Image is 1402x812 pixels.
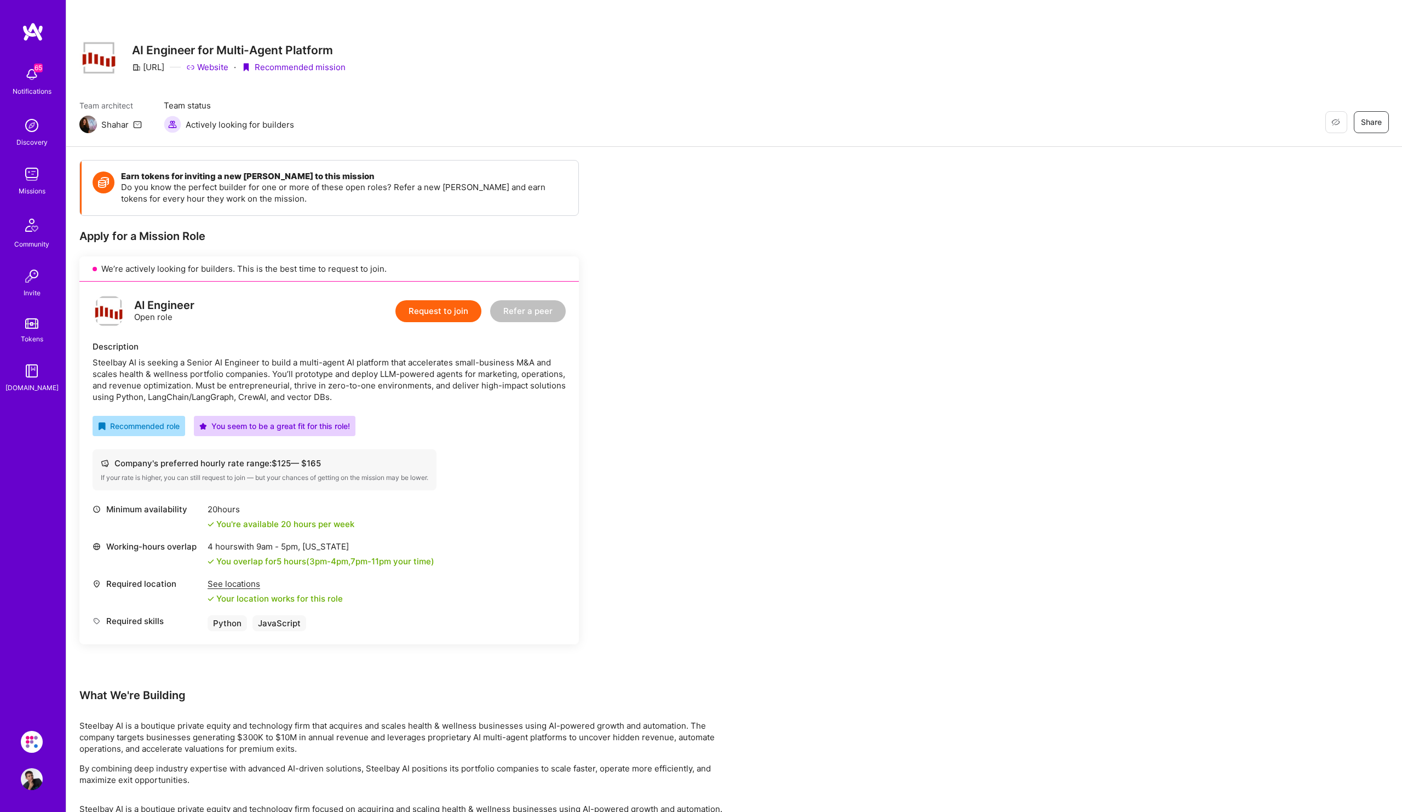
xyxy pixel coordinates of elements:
img: Token icon [93,171,114,193]
img: Company Logo [79,41,119,75]
img: logo [22,22,44,42]
img: bell [21,64,43,85]
div: Recommended mission [242,61,346,73]
img: guide book [21,360,43,382]
i: icon Tag [93,617,101,625]
img: User Avatar [21,768,43,790]
div: Apply for a Mission Role [79,229,579,243]
div: Discovery [16,136,48,148]
span: Team status [164,100,294,111]
h3: AI Engineer for Multi-Agent Platform [132,43,346,57]
i: icon Check [208,596,214,602]
span: Share [1361,117,1382,128]
div: Company's preferred hourly rate range: $ 125 — $ 165 [101,458,428,469]
div: Recommended role [98,420,180,432]
div: You overlap for 5 hours ( your time) [216,556,434,567]
div: Required location [93,578,202,590]
button: Refer a peer [490,300,566,322]
span: 7pm - 11pm [350,556,391,567]
div: [DOMAIN_NAME] [5,382,59,393]
a: Evinced: AI-Agents Accessibility Solution [18,731,45,753]
img: Invite [21,265,43,287]
div: Working-hours overlap [93,541,202,552]
i: icon RecommendedBadge [98,422,106,430]
i: icon Clock [93,505,101,513]
span: 9am - 5pm , [254,541,302,552]
div: Steelbay AI is seeking a Senior AI Engineer to build a multi-agent AI platform that accelerates s... [93,357,566,403]
i: icon World [93,542,101,551]
button: Share [1354,111,1389,133]
div: Notifications [13,85,51,97]
h4: Earn tokens for inviting a new [PERSON_NAME] to this mission [121,171,567,181]
div: We’re actively looking for builders. This is the best time to request to join. [79,256,579,282]
div: Open role [134,300,194,323]
i: icon Check [208,558,214,565]
p: Steelbay AI is a boutique private equity and technology firm that acquires and scales health & we... [79,720,737,754]
a: User Avatar [18,768,45,790]
p: By combining deep industry expertise with advanced AI-driven solutions, Steelbay AI positions its... [79,763,737,786]
div: Python [208,615,247,631]
div: Missions [19,185,45,197]
i: icon PurpleStar [199,422,207,430]
button: Request to join [395,300,481,322]
div: · [234,61,236,73]
span: 65 [34,64,43,72]
img: Team Architect [79,116,97,133]
div: If your rate is higher, you can still request to join — but your chances of getting on the missio... [101,473,428,482]
img: Evinced: AI-Agents Accessibility Solution [21,731,43,753]
img: teamwork [21,163,43,185]
img: logo [93,295,125,328]
div: 4 hours with [US_STATE] [208,541,434,552]
img: Community [19,212,45,238]
i: icon Cash [101,459,109,467]
p: Do you know the perfect builder for one or more of these open roles? Refer a new [PERSON_NAME] an... [121,181,567,204]
div: Description [93,341,566,352]
div: Tokens [21,333,43,345]
div: Shahar [101,119,129,130]
i: icon CompanyGray [132,63,141,72]
i: icon Location [93,580,101,588]
a: Website [186,61,228,73]
div: You seem to be a great fit for this role! [199,420,350,432]
div: [URL] [132,61,164,73]
i: icon PurpleRibbon [242,63,250,72]
i: icon Check [208,521,214,528]
div: JavaScript [252,615,306,631]
div: You're available 20 hours per week [208,518,354,530]
div: 20 hours [208,504,354,515]
div: Invite [24,287,41,299]
div: Minimum availability [93,504,202,515]
div: Your location works for this role [208,593,343,604]
i: icon EyeClosed [1331,118,1340,127]
div: AI Engineer [134,300,194,311]
span: Actively looking for builders [186,119,294,130]
i: icon Mail [133,120,142,129]
span: , [348,556,350,567]
span: 3pm - 4pm [309,556,348,567]
div: Community [14,238,49,250]
span: Team architect [79,100,142,111]
img: discovery [21,115,43,136]
div: See locations [208,578,343,590]
img: Actively looking for builders [164,116,181,133]
div: Required skills [93,615,202,627]
div: What We're Building [79,688,737,702]
img: tokens [25,318,38,329]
